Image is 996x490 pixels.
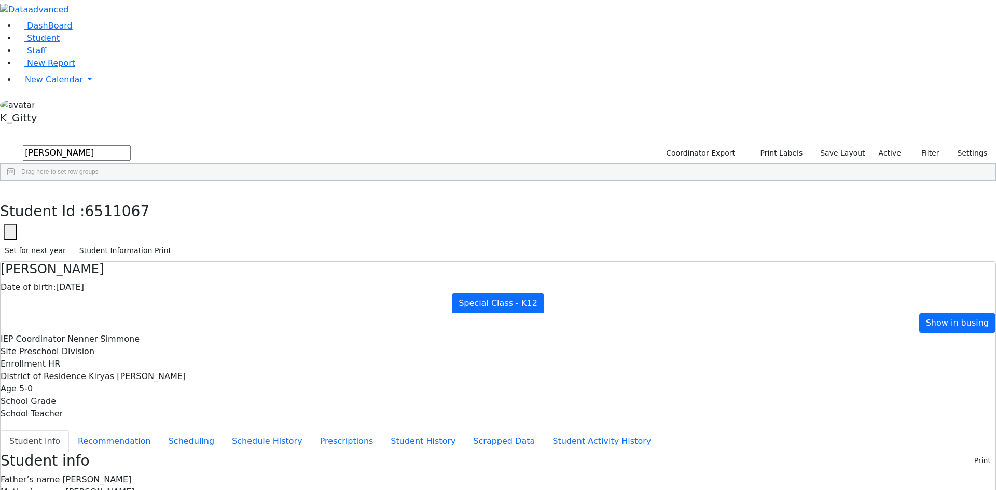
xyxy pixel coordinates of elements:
button: Save Layout [815,145,869,161]
label: Active [874,145,906,161]
a: Show in busing [919,313,995,333]
a: Student [17,33,60,43]
button: Student Information Print [75,243,176,259]
a: New Report [17,58,75,68]
button: Coordinator Export [659,145,740,161]
button: Scheduling [160,430,223,452]
button: Recommendation [69,430,160,452]
a: DashBoard [17,21,73,31]
button: Settings [944,145,992,161]
div: [DATE] [1,281,995,293]
span: New Calendar [25,75,83,85]
label: School Grade [1,395,56,408]
button: Prescriptions [311,430,382,452]
span: Show in busing [926,318,989,328]
label: Age [1,383,17,395]
button: Schedule History [223,430,311,452]
button: Print Labels [748,145,807,161]
h3: Student info [1,452,90,470]
button: Filter [908,145,944,161]
span: Kiryas [PERSON_NAME] [89,371,186,381]
span: Preschool Division [19,346,94,356]
span: Drag here to set row groups [21,168,99,175]
span: Nenner Simmone [67,334,140,344]
a: Staff [17,46,46,55]
span: 5-0 [19,384,33,394]
label: School Teacher [1,408,63,420]
button: Student History [382,430,464,452]
label: District of Residence [1,370,86,383]
a: Special Class - K12 [452,293,544,313]
button: Student Activity History [544,430,660,452]
span: HR [48,359,60,369]
label: Site [1,345,17,358]
span: [PERSON_NAME] [62,474,131,484]
span: 6511067 [85,203,150,220]
a: New Calendar [17,69,996,90]
label: Father’s name [1,473,60,486]
span: Staff [27,46,46,55]
span: New Report [27,58,75,68]
input: Search [23,145,131,161]
h4: [PERSON_NAME] [1,262,995,277]
label: Date of birth: [1,281,56,293]
span: DashBoard [27,21,73,31]
label: IEP Coordinator [1,333,65,345]
button: Print [970,453,995,469]
button: Student info [1,430,69,452]
button: Scrapped Data [464,430,544,452]
span: Student [27,33,60,43]
label: Enrollment [1,358,46,370]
